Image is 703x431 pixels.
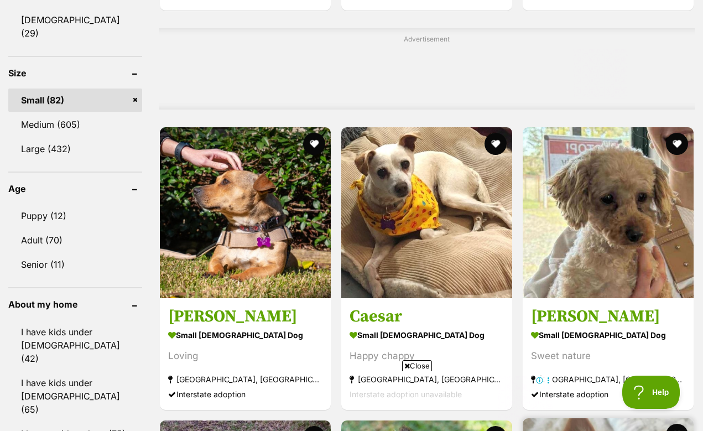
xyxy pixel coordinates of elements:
[159,28,695,110] div: Advertisement
[350,349,504,364] div: Happy chappy
[168,327,322,343] strong: small [DEMOGRAPHIC_DATA] Dog
[531,349,685,364] div: Sweet nature
[350,327,504,343] strong: small [DEMOGRAPHIC_DATA] Dog
[226,49,628,98] iframe: Advertisement
[8,184,142,194] header: Age
[303,133,325,155] button: favourite
[8,68,142,78] header: Size
[8,89,142,112] a: Small (82)
[8,229,142,252] a: Adult (70)
[168,349,322,364] div: Loving
[531,387,685,402] div: Interstate adoption
[350,306,504,327] h3: Caesar
[8,8,142,45] a: [DEMOGRAPHIC_DATA] (29)
[8,137,142,160] a: Large (432)
[523,127,694,298] img: Toffey - Poodle Dog
[168,306,322,327] h3: [PERSON_NAME]
[160,127,331,298] img: Porter - Dachshund (Miniature Smooth Haired) x Staffordshire Bull Terrier Dog
[8,320,142,370] a: I have kids under [DEMOGRAPHIC_DATA] (42)
[8,204,142,227] a: Puppy (12)
[402,360,432,371] span: Close
[341,127,512,298] img: Caesar - Jack Russell Terrier Dog
[150,376,553,425] iframe: Advertisement
[8,113,142,136] a: Medium (605)
[531,327,685,343] strong: small [DEMOGRAPHIC_DATA] Dog
[666,133,688,155] button: favourite
[8,253,142,276] a: Senior (11)
[8,299,142,309] header: About my home
[485,133,507,155] button: favourite
[523,298,694,410] a: [PERSON_NAME] small [DEMOGRAPHIC_DATA] Dog Sweet nature [GEOGRAPHIC_DATA], [GEOGRAPHIC_DATA] Inte...
[8,371,142,421] a: I have kids under [DEMOGRAPHIC_DATA] (65)
[160,298,331,410] a: [PERSON_NAME] small [DEMOGRAPHIC_DATA] Dog Loving [GEOGRAPHIC_DATA], [GEOGRAPHIC_DATA] Interstate...
[622,376,681,409] iframe: Help Scout Beacon - Open
[341,298,512,410] a: Caesar small [DEMOGRAPHIC_DATA] Dog Happy chappy [GEOGRAPHIC_DATA], [GEOGRAPHIC_DATA] Interstate ...
[531,372,685,387] strong: [GEOGRAPHIC_DATA], [GEOGRAPHIC_DATA]
[531,306,685,327] h3: [PERSON_NAME]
